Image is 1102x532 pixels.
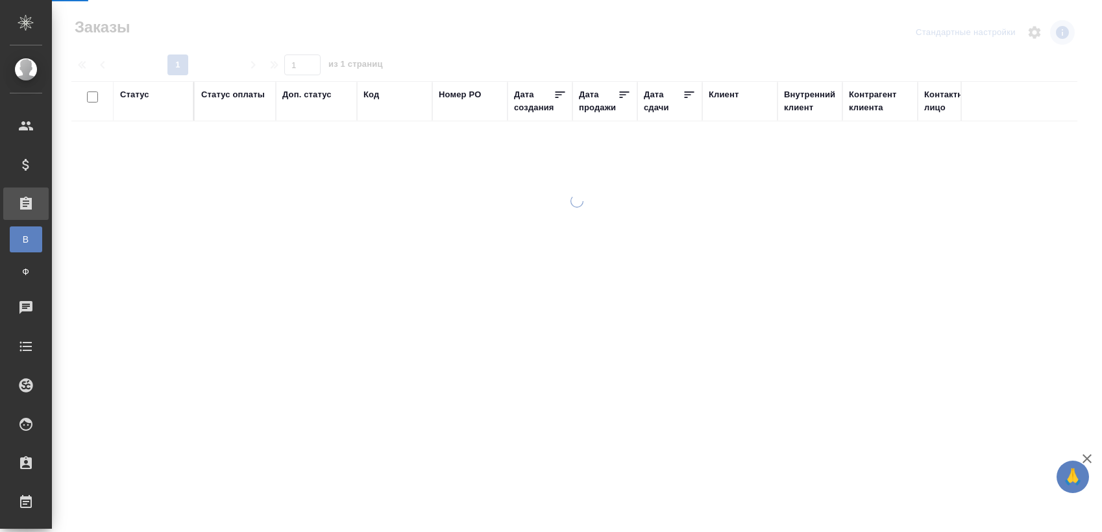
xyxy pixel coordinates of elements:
[201,88,265,101] div: Статус оплаты
[1057,461,1089,493] button: 🙏
[16,265,36,278] span: Ф
[709,88,739,101] div: Клиент
[363,88,379,101] div: Код
[439,88,481,101] div: Номер PO
[579,88,618,114] div: Дата продажи
[1062,463,1084,490] span: 🙏
[10,259,42,285] a: Ф
[514,88,554,114] div: Дата создания
[644,88,683,114] div: Дата сдачи
[10,226,42,252] a: В
[924,88,986,114] div: Контактное лицо
[849,88,911,114] div: Контрагент клиента
[784,88,836,114] div: Внутренний клиент
[16,233,36,246] span: В
[282,88,332,101] div: Доп. статус
[120,88,149,101] div: Статус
